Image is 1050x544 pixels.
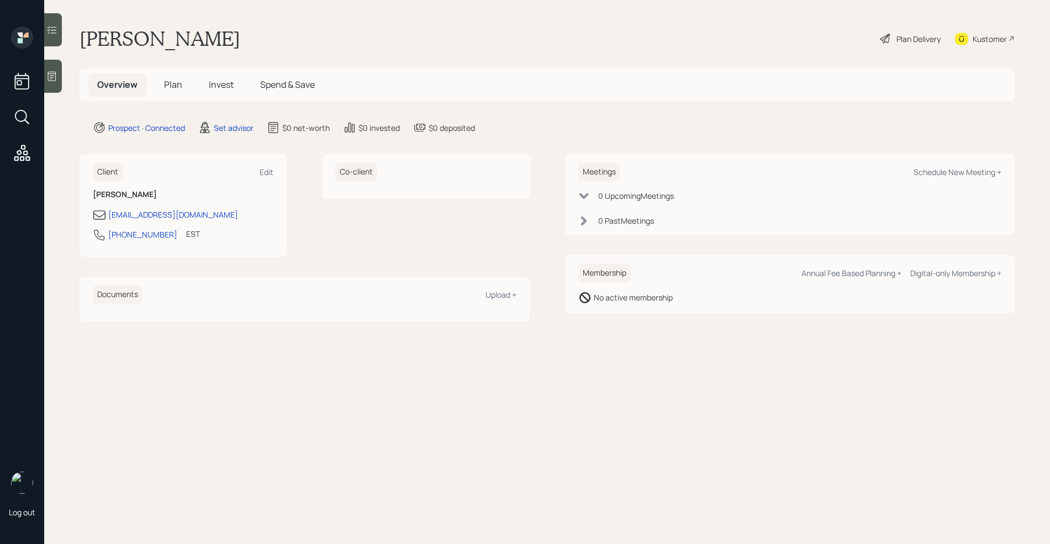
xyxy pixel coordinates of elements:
span: Overview [97,78,138,91]
div: [PHONE_NUMBER] [108,229,177,240]
div: Digital-only Membership + [910,268,1001,278]
span: Spend & Save [260,78,315,91]
div: EST [186,228,200,240]
div: Upload + [486,289,516,300]
div: No active membership [594,292,673,303]
h1: [PERSON_NAME] [80,27,240,51]
div: Plan Delivery [896,33,941,45]
div: Prospect · Connected [108,122,185,134]
div: $0 invested [358,122,400,134]
div: $0 net-worth [282,122,330,134]
div: Kustomer [973,33,1007,45]
div: 0 Past Meeting s [598,215,654,226]
h6: Co-client [335,163,377,181]
span: Plan [164,78,182,91]
div: [EMAIL_ADDRESS][DOMAIN_NAME] [108,209,238,220]
div: Edit [260,167,273,177]
span: Invest [209,78,234,91]
div: $0 deposited [429,122,475,134]
h6: Meetings [578,163,620,181]
h6: Client [93,163,123,181]
img: retirable_logo.png [11,472,33,494]
h6: [PERSON_NAME] [93,190,273,199]
div: Schedule New Meeting + [914,167,1001,177]
div: Log out [9,507,35,517]
div: Set advisor [214,122,254,134]
h6: Membership [578,264,631,282]
h6: Documents [93,286,143,304]
div: Annual Fee Based Planning + [801,268,901,278]
div: 0 Upcoming Meeting s [598,190,674,202]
